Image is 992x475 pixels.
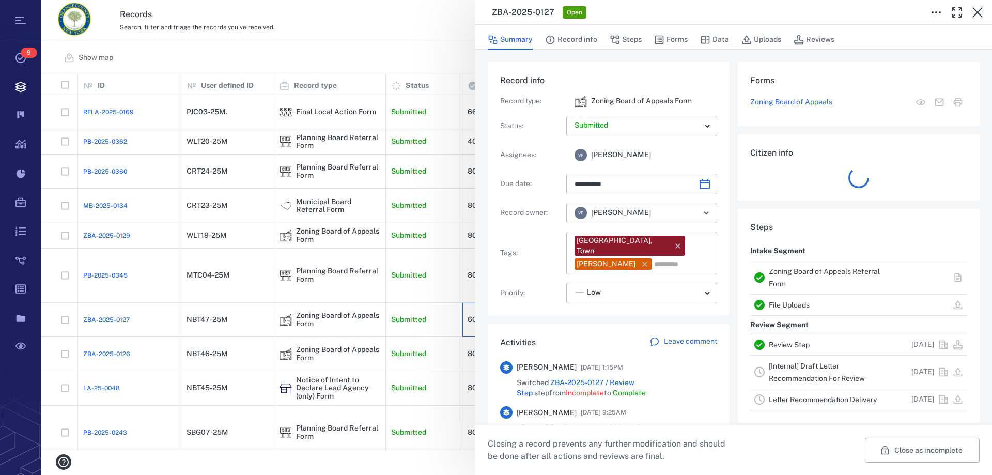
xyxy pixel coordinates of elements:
[911,340,934,350] p: [DATE]
[794,30,834,50] button: Reviews
[517,423,717,443] span: Changed due date for step from to
[926,2,947,23] button: Toggle to Edit Boxes
[500,150,562,160] p: Assignees :
[750,221,967,234] h6: Steps
[741,30,781,50] button: Uploads
[738,134,980,209] div: Citizen info
[575,95,587,108] div: Zoning Board of Appeals Form
[500,288,562,298] p: Priority :
[947,2,967,23] button: Toggle Fullscreen
[700,30,729,50] button: Data
[949,93,967,112] button: Print form
[492,6,554,19] h3: ZBA-2025-0127
[613,389,646,397] span: Complete
[750,147,967,159] h6: Citizen info
[750,74,967,87] h6: Forms
[664,336,717,347] p: Leave comment
[699,206,714,220] button: Open
[769,362,865,382] a: [Internal] Draft Letter Recommendation For Review
[654,30,688,50] button: Forms
[517,378,634,397] a: ZBA-2025-0127 / Review Step
[517,378,717,398] span: Switched step from to
[23,7,44,17] span: Help
[750,242,805,261] p: Intake Segment
[488,438,734,463] p: Closing a record prevents any further modification and should be done after all actions and revie...
[865,438,980,463] button: Close as incomplete
[750,97,832,108] a: Zoning Board of Appeals
[488,30,533,50] button: Summary
[565,8,584,17] span: Open
[911,394,934,405] p: [DATE]
[591,96,692,106] p: Zoning Board of Appeals Form
[738,62,980,134] div: FormsZoning Board of AppealsView form in the stepMail formPrint form
[500,179,562,189] p: Due date :
[769,301,810,309] a: File Uploads
[575,207,587,219] div: V F
[577,259,636,269] div: [PERSON_NAME]
[500,336,536,349] h6: Activities
[500,121,562,131] p: Status :
[577,236,669,256] div: [GEOGRAPHIC_DATA], Town
[911,93,930,112] button: View form in the step
[694,174,715,194] button: Choose date, selected date is Oct 23, 2025
[575,149,587,161] div: V F
[769,267,880,288] a: Zoning Board of Appeals Referral Form
[517,408,577,418] span: [PERSON_NAME]
[911,367,934,377] p: [DATE]
[500,248,562,258] p: Tags :
[610,30,642,50] button: Steps
[738,209,980,431] div: StepsIntake SegmentZoning Board of Appeals Referral FormFile UploadsReview SegmentReview Step[DAT...
[500,74,717,87] h6: Record info
[967,2,988,23] button: Close
[581,361,623,374] span: [DATE] 1:15PM
[581,406,626,419] span: [DATE] 9:25AM
[575,120,701,131] p: Submitted
[769,395,877,404] a: Letter Recommendation Delivery
[591,208,651,218] span: [PERSON_NAME]
[500,96,562,106] p: Record type :
[591,150,651,160] span: [PERSON_NAME]
[930,93,949,112] button: Mail form
[500,208,562,218] p: Record owner :
[488,62,730,324] div: Record infoRecord type:icon Zoning Board of Appeals FormZoning Board of Appeals FormStatus:Assign...
[769,341,810,349] a: Review Step
[21,48,37,58] span: 9
[575,95,587,108] img: icon Zoning Board of Appeals Form
[517,362,577,373] span: [PERSON_NAME]
[517,423,676,442] a: ZBA-2025-0127 / Review Step
[545,30,597,50] button: Record info
[750,316,809,334] p: Review Segment
[587,287,601,298] span: Low
[566,389,604,397] span: Incomplete
[649,336,717,349] a: Leave comment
